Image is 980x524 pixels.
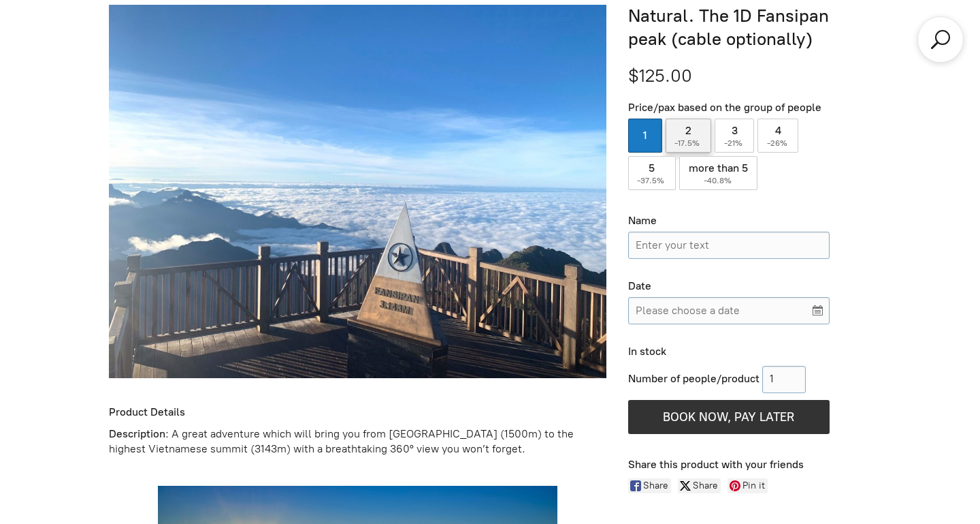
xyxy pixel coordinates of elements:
[109,427,165,440] strong: Description
[643,478,671,493] span: Share
[628,5,871,51] h1: Natural. The 1D Fansipan peak (cable optionally)
[628,156,676,190] label: 5
[628,297,830,324] input: Please choose a date
[628,101,830,115] div: Price/pax based on the group of people
[628,279,830,294] div: Date
[109,5,606,378] img: Natural. The 1D Fansipan peak (cable optionally)
[628,478,671,493] a: Share
[109,405,606,420] div: Product Details
[628,345,666,358] span: In stock
[628,232,830,259] input: Name
[928,27,953,52] a: Search products
[678,478,721,493] a: Share
[628,400,830,434] button: BOOK NOW, PAY LATER
[663,410,794,425] span: BOOK NOW, PAY LATER
[628,372,759,385] span: Number of people/product
[679,156,757,190] label: more than 5
[704,176,734,185] span: -40.8%
[757,119,799,153] label: 4
[109,427,606,457] p: : A great adventure which will bring you from [GEOGRAPHIC_DATA] (1500m) to the highest Vietnamese...
[724,138,745,148] span: -21%
[693,478,721,493] span: Share
[674,138,702,148] span: -17.5%
[767,138,789,148] span: -26%
[742,478,768,493] span: Pin it
[762,366,806,393] input: 1
[628,458,871,472] div: Share this product with your friends
[628,65,692,87] span: $125.00
[628,214,830,228] div: Name
[666,119,712,153] label: 2
[728,478,768,493] a: Pin it
[715,119,754,153] label: 3
[637,176,666,185] span: -37.5%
